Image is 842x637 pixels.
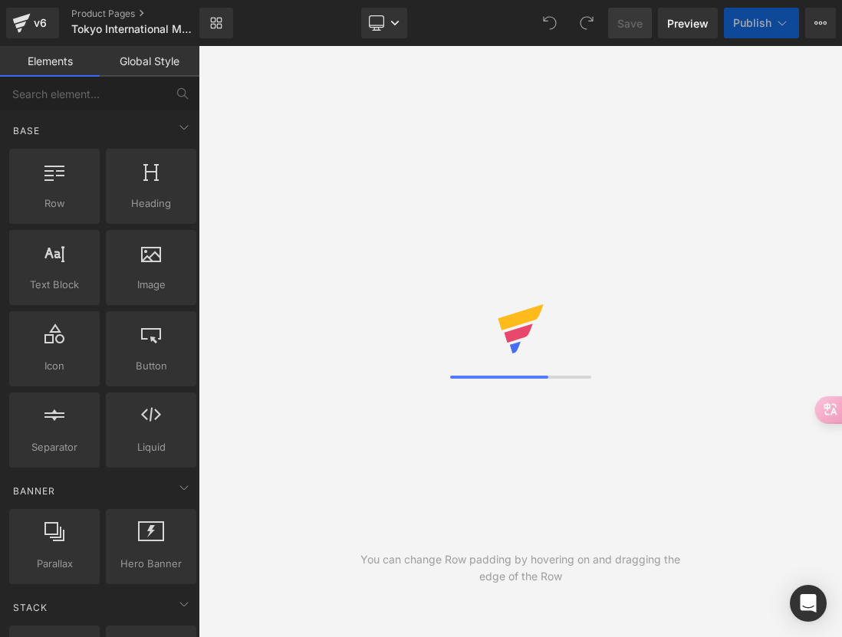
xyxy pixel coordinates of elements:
[14,358,95,374] span: Icon
[617,15,643,31] span: Save
[534,8,565,38] button: Undo
[71,8,225,20] a: Product Pages
[199,8,233,38] a: New Library
[110,439,192,455] span: Liquid
[14,556,95,572] span: Parallax
[724,8,799,38] button: Publish
[71,23,196,35] span: Tokyo International Music Competition - Tickets
[110,358,192,374] span: Button
[790,585,827,622] div: Open Intercom Messenger
[31,13,50,33] div: v6
[110,195,192,212] span: Heading
[6,8,59,38] a: v6
[12,600,49,615] span: Stack
[12,123,41,138] span: Base
[14,439,95,455] span: Separator
[14,277,95,293] span: Text Block
[658,8,718,38] a: Preview
[667,15,709,31] span: Preview
[805,8,836,38] button: More
[100,46,199,77] a: Global Style
[110,277,192,293] span: Image
[110,556,192,572] span: Hero Banner
[733,17,771,29] span: Publish
[360,551,682,585] div: You can change Row padding by hovering on and dragging the edge of the Row
[571,8,602,38] button: Redo
[14,195,95,212] span: Row
[12,484,57,498] span: Banner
